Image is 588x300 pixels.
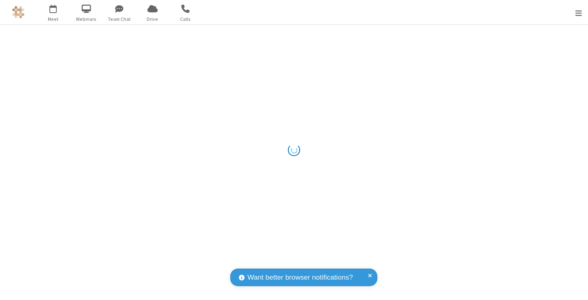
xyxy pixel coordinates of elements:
span: Webinars [71,15,102,23]
span: Meet [38,15,69,23]
span: Drive [137,15,168,23]
span: Want better browser notifications? [247,272,353,283]
span: Calls [170,15,201,23]
span: Team Chat [104,15,135,23]
iframe: Chat [568,279,582,294]
img: QA Selenium DO NOT DELETE OR CHANGE [12,6,24,18]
